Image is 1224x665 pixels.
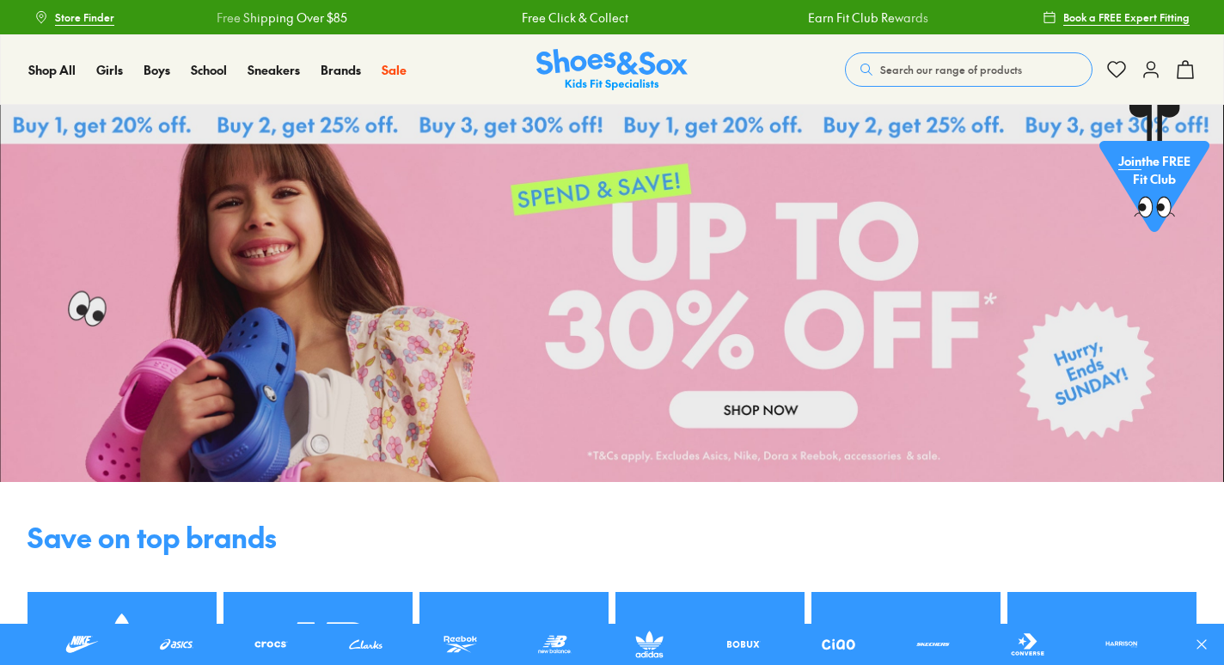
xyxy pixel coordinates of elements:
[34,2,114,33] a: Store Finder
[805,9,925,27] a: Earn Fit Club Rewards
[191,61,227,78] span: School
[1099,104,1209,241] a: Jointhe FREE Fit Club
[880,62,1022,77] span: Search our range of products
[1063,9,1190,25] span: Book a FREE Expert Fitting
[144,61,170,78] span: Boys
[144,61,170,79] a: Boys
[845,52,1092,87] button: Search our range of products
[1118,152,1141,169] span: Join
[96,61,123,78] span: Girls
[191,61,227,79] a: School
[28,61,76,78] span: Shop All
[28,61,76,79] a: Shop All
[536,49,688,91] img: SNS_Logo_Responsive.svg
[382,61,407,78] span: Sale
[321,61,361,78] span: Brands
[248,61,300,78] span: Sneakers
[55,9,114,25] span: Store Finder
[321,61,361,79] a: Brands
[96,61,123,79] a: Girls
[248,61,300,79] a: Sneakers
[536,49,688,91] a: Shoes & Sox
[213,9,344,27] a: Free Shipping Over $85
[518,9,625,27] a: Free Click & Collect
[382,61,407,79] a: Sale
[1099,138,1209,202] p: the FREE Fit Club
[1043,2,1190,33] a: Book a FREE Expert Fitting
